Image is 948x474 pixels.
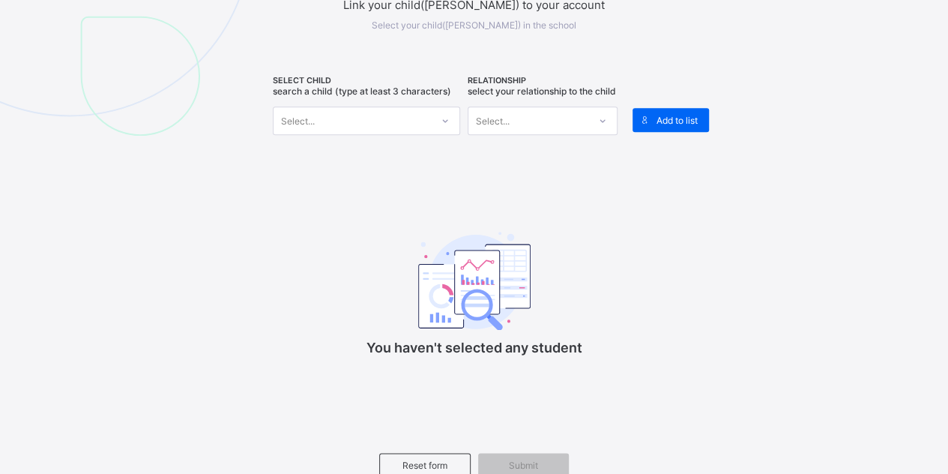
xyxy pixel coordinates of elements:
div: Select... [476,106,510,135]
span: Add to list [656,115,698,126]
span: Reset form [391,460,459,471]
p: You haven't selected any student [324,340,624,355]
span: Search a child (type at least 3 characters) [273,85,451,97]
span: Select your relationship to the child [468,85,616,97]
span: RELATIONSHIP [468,76,618,85]
div: Select... [281,106,315,135]
span: Select your child([PERSON_NAME]) in the school [372,19,576,31]
span: SELECT CHILD [273,76,460,85]
span: Submit [489,460,558,471]
div: You haven't selected any student [324,190,624,379]
img: classEmptyState.7d4ec5dc6d57f4e1adfd249b62c1c528.svg [418,232,531,331]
